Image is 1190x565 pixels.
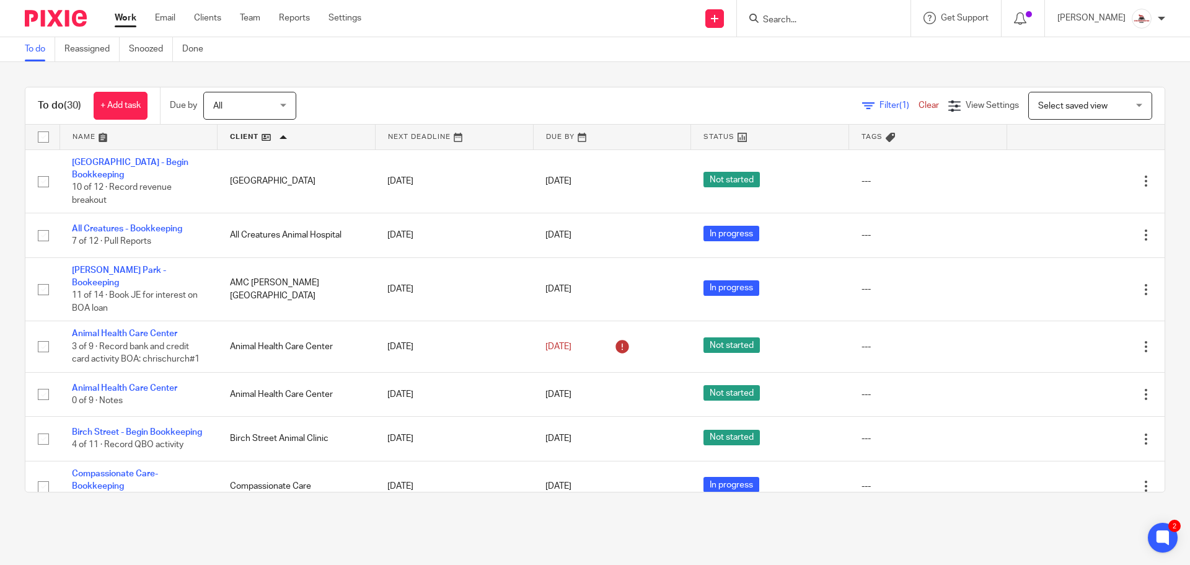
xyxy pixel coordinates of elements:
[72,469,158,491] a: Compassionate Care-Bookkeeping
[703,280,759,296] span: In progress
[218,321,376,372] td: Animal Health Care Center
[213,102,223,110] span: All
[328,12,361,24] a: Settings
[703,172,760,187] span: Not started
[862,133,883,140] span: Tags
[703,226,759,241] span: In progress
[703,385,760,401] span: Not started
[375,149,533,213] td: [DATE]
[862,340,995,353] div: ---
[862,229,995,241] div: ---
[1038,102,1108,110] span: Select saved view
[1132,9,1152,29] img: EtsyProfilePhoto.jpg
[703,477,759,492] span: In progress
[218,417,376,461] td: Birch Street Animal Clinic
[240,12,260,24] a: Team
[170,99,197,112] p: Due by
[115,12,136,24] a: Work
[64,100,81,110] span: (30)
[375,372,533,416] td: [DATE]
[38,99,81,112] h1: To do
[966,101,1019,110] span: View Settings
[862,388,995,401] div: ---
[375,417,533,461] td: [DATE]
[218,213,376,257] td: All Creatures Animal Hospital
[72,384,177,393] a: Animal Health Care Center
[72,291,198,313] span: 11 of 14 · Book JE for interest on BOA loan
[218,372,376,416] td: Animal Health Care Center
[25,37,55,61] a: To do
[72,441,183,450] span: 4 of 11 · Record QBO activity
[375,461,533,512] td: [DATE]
[545,231,571,239] span: [DATE]
[155,12,175,24] a: Email
[94,92,148,120] a: + Add task
[941,14,989,22] span: Get Support
[862,283,995,295] div: ---
[72,342,200,364] span: 3 of 9 · Record bank and credit card activity BOA: chrischurch#1
[545,342,571,351] span: [DATE]
[862,432,995,445] div: ---
[862,480,995,492] div: ---
[545,435,571,443] span: [DATE]
[218,257,376,321] td: AMC [PERSON_NAME][GEOGRAPHIC_DATA]
[545,482,571,491] span: [DATE]
[703,430,760,445] span: Not started
[72,266,166,287] a: [PERSON_NAME] Park - Bookeeping
[703,337,760,353] span: Not started
[862,175,995,187] div: ---
[72,225,182,233] a: All Creatures - Bookkeeping
[64,37,120,61] a: Reassigned
[545,390,571,399] span: [DATE]
[545,285,571,294] span: [DATE]
[279,12,310,24] a: Reports
[899,101,909,110] span: (1)
[1168,520,1181,532] div: 2
[762,15,873,26] input: Search
[72,329,177,338] a: Animal Health Care Center
[72,396,123,405] span: 0 of 9 · Notes
[72,158,188,179] a: [GEOGRAPHIC_DATA] - Begin Bookkeeping
[375,321,533,372] td: [DATE]
[129,37,173,61] a: Snoozed
[218,461,376,512] td: Compassionate Care
[218,149,376,213] td: [GEOGRAPHIC_DATA]
[182,37,213,61] a: Done
[545,177,571,185] span: [DATE]
[919,101,939,110] a: Clear
[72,428,202,437] a: Birch Street - Begin Bookkeeping
[25,10,87,27] img: Pixie
[1057,12,1126,24] p: [PERSON_NAME]
[194,12,221,24] a: Clients
[879,101,919,110] span: Filter
[72,238,151,246] span: 7 of 12 · Pull Reports
[72,183,172,205] span: 10 of 12 · Record revenue breakout
[375,213,533,257] td: [DATE]
[375,257,533,321] td: [DATE]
